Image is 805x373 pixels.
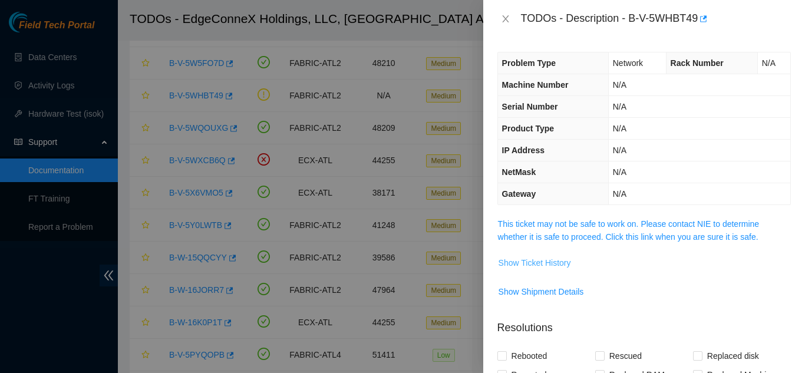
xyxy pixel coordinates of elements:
[671,58,724,68] span: Rack Number
[613,189,626,199] span: N/A
[498,219,760,242] a: This ticket may not be safe to work on. Please contact NIE to determine whether it is safe to pro...
[613,167,626,177] span: N/A
[498,253,572,272] button: Show Ticket History
[502,124,554,133] span: Product Type
[613,146,626,155] span: N/A
[507,346,552,365] span: Rebooted
[498,282,585,301] button: Show Shipment Details
[502,189,536,199] span: Gateway
[613,80,626,90] span: N/A
[497,14,514,25] button: Close
[613,102,626,111] span: N/A
[502,102,558,111] span: Serial Number
[762,58,776,68] span: N/A
[497,311,791,336] p: Resolutions
[702,346,764,365] span: Replaced disk
[613,124,626,133] span: N/A
[502,146,545,155] span: IP Address
[499,256,571,269] span: Show Ticket History
[613,58,643,68] span: Network
[501,14,510,24] span: close
[502,167,536,177] span: NetMask
[502,80,569,90] span: Machine Number
[499,285,584,298] span: Show Shipment Details
[605,346,646,365] span: Rescued
[502,58,556,68] span: Problem Type
[521,9,791,28] div: TODOs - Description - B-V-5WHBT49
